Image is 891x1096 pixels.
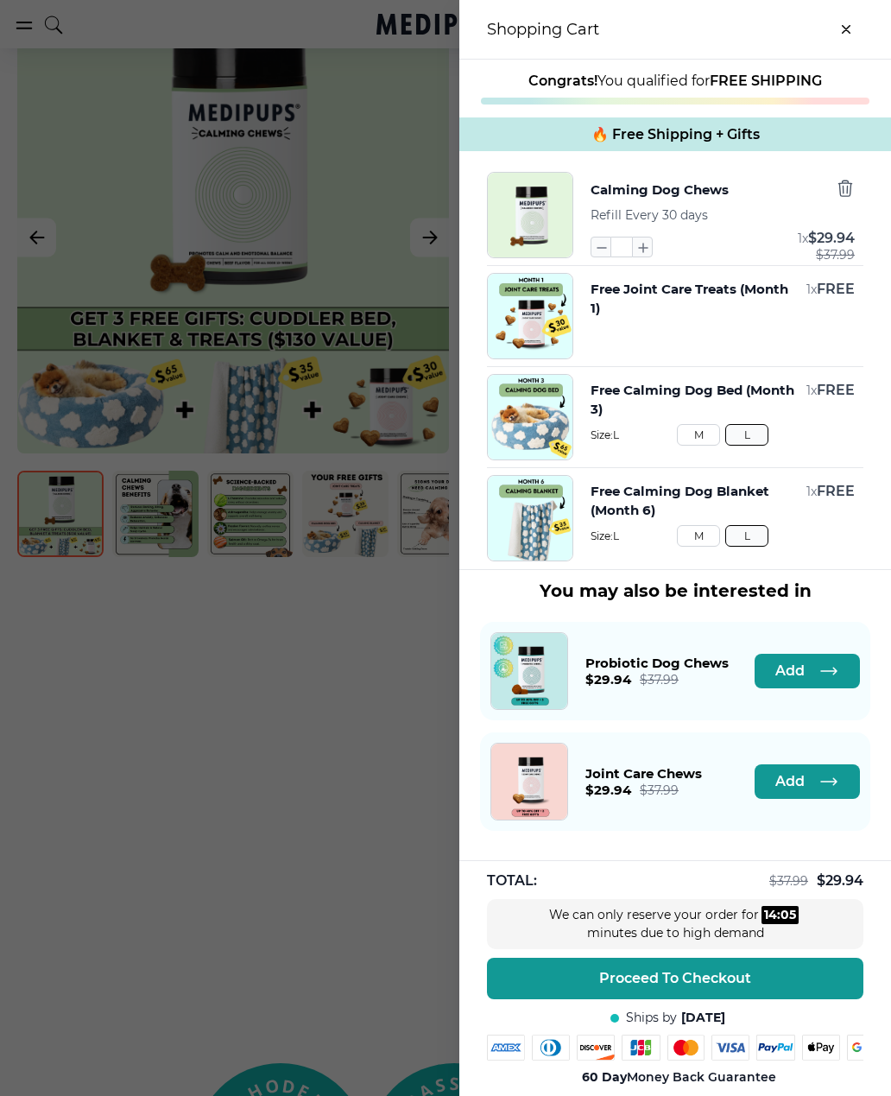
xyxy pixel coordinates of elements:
[761,906,799,924] div: :
[487,1035,525,1061] img: amex
[755,764,860,799] button: Add
[582,1069,627,1085] strong: 60 Day
[764,906,777,924] div: 14
[817,281,855,297] span: FREE
[546,906,805,942] div: We can only reserve your order for minutes due to high demand
[591,207,708,223] span: Refill Every 30 days
[591,126,760,143] span: 🔥 Free Shipping + Gifts
[626,1010,677,1026] span: Ships by
[528,73,822,89] span: You qualified for
[640,782,679,798] span: $ 37.99
[847,1035,886,1061] img: google
[585,655,729,671] span: Probiotic Dog Chews
[585,671,631,687] span: $ 29.94
[582,1069,776,1086] span: Money Back Guarantee
[488,173,572,257] img: Calming Dog Chews
[775,662,805,680] span: Add
[677,525,720,547] button: M
[725,525,768,547] button: L
[491,633,567,709] img: Probiotic Dog Chews
[755,654,860,688] button: Add
[490,632,568,710] a: Probiotic Dog Chews
[756,1035,795,1061] img: paypal
[591,280,798,318] button: Free Joint Care Treats (Month 1)
[487,871,537,890] span: TOTAL:
[480,580,870,601] h3: You may also be interested in
[710,73,822,89] strong: FREE SHIPPING
[599,970,751,987] span: Proceed To Checkout
[798,231,808,246] span: 1 x
[808,230,855,246] span: $ 29.94
[806,282,817,297] span: 1 x
[591,381,798,419] button: Free Calming Dog Bed (Month 3)
[488,375,572,459] img: Free Calming Dog Bed (Month 3)
[817,872,863,889] span: $ 29.94
[817,382,855,398] span: FREE
[585,655,729,687] a: Probiotic Dog Chews$29.94$37.99
[725,424,768,446] button: L
[622,1035,660,1061] img: jcb
[640,672,679,687] span: $ 37.99
[487,958,863,999] button: Proceed To Checkout
[780,906,796,924] div: 05
[681,1010,725,1026] span: [DATE]
[585,782,631,798] span: $ 29.94
[487,20,599,39] h3: Shopping Cart
[802,1035,840,1061] img: apple
[488,274,572,358] img: Free Joint Care Treats (Month 1)
[488,476,572,561] img: Free Calming Dog Blanket (Month 6)
[490,743,568,820] a: Joint Care Chews
[585,765,702,798] a: Joint Care Chews$29.94$37.99
[711,1035,749,1061] img: visa
[816,248,855,262] span: $ 37.99
[667,1035,705,1061] img: mastercard
[829,12,863,47] button: close-cart
[806,484,817,499] span: 1 x
[769,873,808,889] span: $ 37.99
[591,179,729,201] button: Calming Dog Chews
[591,482,798,520] button: Free Calming Dog Blanket (Month 6)
[528,73,597,89] strong: Congrats!
[577,1035,615,1061] img: discover
[817,483,855,499] span: FREE
[806,383,817,398] span: 1 x
[585,765,702,782] span: Joint Care Chews
[591,428,855,441] span: Size: L
[591,529,855,542] span: Size: L
[775,773,805,790] span: Add
[532,1035,570,1061] img: diners-club
[491,744,567,820] img: Joint Care Chews
[677,424,720,446] button: M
